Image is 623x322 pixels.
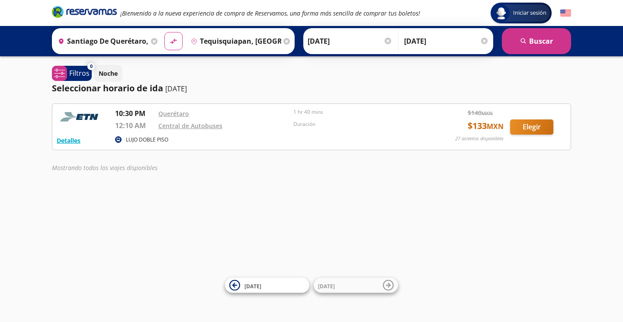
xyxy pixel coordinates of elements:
[115,108,154,119] p: 10:30 PM
[510,9,550,17] span: Iniciar sesión
[115,120,154,131] p: 12:10 AM
[158,109,189,118] a: Querétaro
[455,135,504,142] p: 27 asientos disponibles
[482,110,493,116] small: MXN
[314,278,398,293] button: [DATE]
[487,122,504,131] small: MXN
[560,8,571,19] button: English
[52,164,157,172] em: Mostrando todos los viajes disponibles
[502,28,571,54] button: Buscar
[293,108,424,116] p: 1 hr 40 mins
[52,66,92,81] button: 0Filtros
[57,136,80,145] button: Detalles
[52,5,117,18] i: Brand Logo
[468,119,504,132] span: $ 133
[318,282,335,290] span: [DATE]
[404,30,489,52] input: Opcional
[94,65,122,82] button: Noche
[510,119,553,135] button: Elegir
[52,5,117,21] a: Brand Logo
[57,108,104,126] img: RESERVAMOS
[52,82,163,95] p: Seleccionar horario de ida
[55,30,149,52] input: Buscar Origen
[468,108,493,117] span: $ 140
[158,122,222,130] a: Central de Autobuses
[165,84,187,94] p: [DATE]
[187,30,282,52] input: Buscar Destino
[120,9,420,17] em: ¡Bienvenido a la nueva experiencia de compra de Reservamos, una forma más sencilla de comprar tus...
[69,68,90,78] p: Filtros
[293,120,424,128] p: Duración
[308,30,392,52] input: Elegir Fecha
[126,136,168,144] p: LUJO DOBLE PISO
[90,63,93,70] span: 0
[225,278,309,293] button: [DATE]
[244,282,261,290] span: [DATE]
[99,69,118,78] p: Noche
